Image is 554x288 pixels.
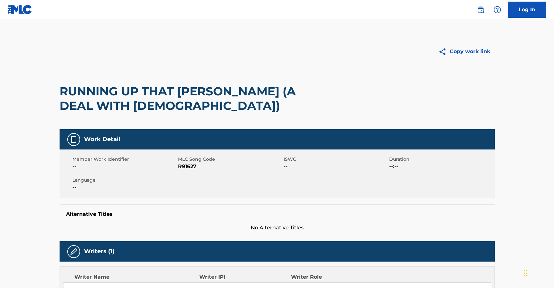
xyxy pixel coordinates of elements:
div: Writer Role [291,273,374,281]
span: Member Work Identifier [72,156,176,163]
h5: Work Detail [84,136,120,143]
span: -- [284,163,388,170]
img: Copy work link [438,48,450,56]
button: Copy work link [434,43,495,60]
span: -- [72,184,176,191]
img: Work Detail [70,136,78,143]
div: Writer Name [74,273,200,281]
img: MLC Logo [8,5,33,14]
h2: RUNNING UP THAT [PERSON_NAME] (A DEAL WITH [DEMOGRAPHIC_DATA]) [60,84,321,113]
h5: Alternative Titles [66,211,488,217]
span: MLC Song Code [178,156,282,163]
span: -- [72,163,176,170]
span: --:-- [389,163,493,170]
h5: Writers (1) [84,248,114,255]
iframe: Chat Widget [522,257,554,288]
div: Writer IPI [199,273,291,281]
img: help [493,6,501,14]
a: Public Search [474,3,487,16]
div: Drag [524,264,528,283]
span: Language [72,177,176,184]
div: Help [491,3,504,16]
span: Duration [389,156,493,163]
span: No Alternative Titles [60,224,495,232]
img: Writers [70,248,78,255]
a: Log In [508,2,546,18]
span: ISWC [284,156,388,163]
img: search [477,6,484,14]
span: R91627 [178,163,282,170]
